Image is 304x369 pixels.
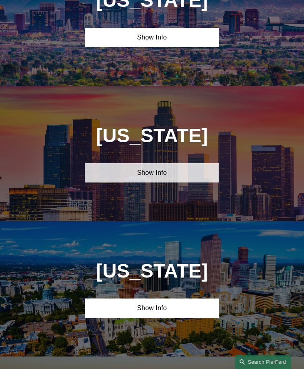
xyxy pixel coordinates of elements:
h1: [US_STATE] [18,260,285,282]
a: Show Info [85,28,219,47]
a: Search this site [235,355,291,369]
a: Show Info [85,163,219,182]
h1: [US_STATE] [18,124,285,147]
a: Show Info [85,299,219,318]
